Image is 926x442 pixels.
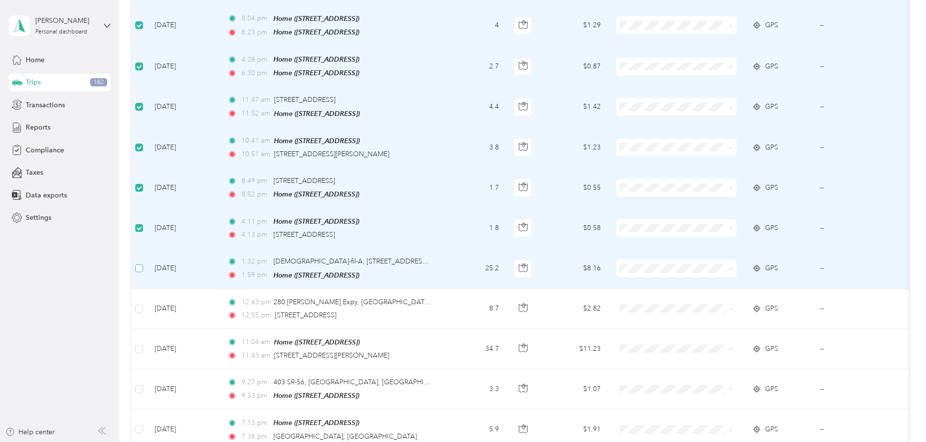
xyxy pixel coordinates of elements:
div: [PERSON_NAME] [35,16,96,26]
span: GPS [765,263,778,274]
td: 34.7 [443,329,507,369]
span: 280 [PERSON_NAME] Expy, [GEOGRAPHIC_DATA], [GEOGRAPHIC_DATA], [GEOGRAPHIC_DATA] [273,298,578,306]
span: 4:13 pm [241,229,269,240]
td: -- [812,168,900,208]
span: 11:43 am [241,350,270,361]
td: $11.23 [541,329,608,369]
span: [STREET_ADDRESS] [275,311,336,319]
span: 7:13 pm [241,418,269,428]
td: -- [812,46,900,87]
td: -- [812,87,900,127]
span: Home ([STREET_ADDRESS]) [274,110,360,117]
td: -- [812,289,900,329]
span: 11:04 am [241,337,270,347]
span: 1:59 pm [241,270,269,280]
td: $0.58 [541,208,608,248]
span: 11:47 am [241,95,270,105]
span: 11:52 am [241,108,270,119]
td: 4 [443,5,507,46]
td: -- [812,208,900,248]
span: Home ([STREET_ADDRESS]) [273,392,359,399]
span: 6:30 pm [241,68,269,79]
span: 182 [90,78,107,87]
span: [STREET_ADDRESS] [274,96,335,104]
span: [STREET_ADDRESS][PERSON_NAME] [274,150,389,158]
span: 10:41 am [241,135,270,146]
td: 3.3 [443,369,507,409]
span: 10:51 am [241,149,270,160]
span: [STREET_ADDRESS] [273,230,335,239]
td: $0.55 [541,168,608,208]
span: 9:27 pm [241,377,269,388]
span: Home ([STREET_ADDRESS]) [273,15,359,22]
span: Settings [26,213,51,223]
td: [DATE] [147,5,220,46]
span: 9:33 pm [241,391,269,401]
td: [DATE] [147,248,220,289]
span: Home [26,55,45,65]
td: [DATE] [147,46,220,87]
span: Home ([STREET_ADDRESS]) [273,190,359,198]
td: -- [812,128,900,168]
td: [DATE] [147,329,220,369]
td: [DATE] [147,369,220,409]
span: Home ([STREET_ADDRESS]) [273,271,359,279]
td: 1.8 [443,208,507,248]
td: $2.82 [541,289,608,329]
span: GPS [765,182,778,193]
span: 8:52 pm [241,189,269,200]
td: $1.07 [541,369,608,409]
span: Home ([STREET_ADDRESS]) [274,338,360,346]
button: Help center [5,427,55,437]
span: Trips [26,77,41,87]
span: GPS [765,303,778,314]
td: [DATE] [147,208,220,248]
td: $1.23 [541,128,608,168]
span: 4:11 pm [241,216,269,227]
td: 25.2 [443,248,507,289]
td: [DATE] [147,87,220,127]
span: Home ([STREET_ADDRESS]) [273,28,359,36]
div: Personal dashboard [35,29,87,35]
span: Transactions [26,100,65,110]
span: 403 SR-56, [GEOGRAPHIC_DATA], [GEOGRAPHIC_DATA] [273,378,452,386]
span: GPS [765,223,778,233]
iframe: Everlance-gr Chat Button Frame [872,388,926,442]
td: -- [812,329,900,369]
td: -- [812,369,900,409]
span: 8:04 pm [241,13,269,24]
td: -- [812,248,900,289]
span: 8:23 pm [241,27,269,38]
span: Home ([STREET_ADDRESS]) [273,55,359,63]
span: GPS [765,20,778,31]
td: 3.8 [443,128,507,168]
td: $0.87 [541,46,608,87]
span: Home ([STREET_ADDRESS]) [273,217,359,225]
td: $8.16 [541,248,608,289]
span: Compliance [26,145,64,155]
span: GPS [765,142,778,153]
td: [DATE] [147,128,220,168]
span: Data exports [26,190,67,200]
td: $1.29 [541,5,608,46]
span: 12:55 pm [241,310,271,321]
span: 12:43 pm [241,297,269,308]
td: $1.42 [541,87,608,127]
span: 8:49 pm [241,176,269,186]
span: [DEMOGRAPHIC_DATA]-fil-A, [STREET_ADDRESS][US_STATE] [273,257,463,265]
td: [DATE] [147,289,220,329]
span: GPS [765,101,778,112]
span: GPS [765,384,778,394]
td: [DATE] [147,168,220,208]
td: 4.4 [443,87,507,127]
span: GPS [765,61,778,72]
td: -- [812,5,900,46]
td: 8.7 [443,289,507,329]
span: Taxes [26,167,43,178]
span: [GEOGRAPHIC_DATA], [GEOGRAPHIC_DATA] [273,432,417,441]
td: 1.7 [443,168,507,208]
span: Reports [26,122,50,132]
span: 1:32 pm [241,256,269,267]
span: 7:38 pm [241,431,269,442]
